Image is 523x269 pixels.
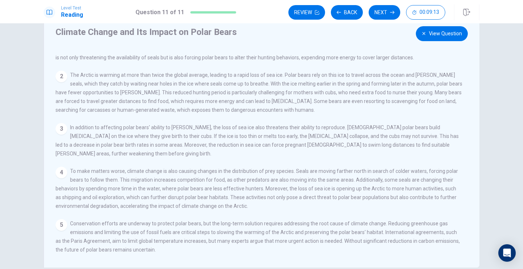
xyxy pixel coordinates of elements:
div: 5 [56,219,67,231]
div: 4 [56,167,67,178]
div: 3 [56,123,67,135]
span: Conservation efforts are underway to protect polar bears, but the long-term solution requires add... [56,221,460,253]
button: View Question [416,26,468,41]
h1: Reading [61,11,83,19]
h1: Question 11 of 11 [135,8,184,17]
button: 00:09:13 [406,5,445,20]
button: Back [331,5,363,20]
div: Open Intercom Messenger [498,244,516,262]
span: In addition to affecting polar bears' ability to [PERSON_NAME], the loss of sea ice also threaten... [56,124,459,157]
h4: Climate Change and Its Impact on Polar Bears [56,26,460,38]
span: Level Test [61,5,83,11]
button: Next [369,5,400,20]
span: 00:09:13 [419,9,439,15]
button: Review [288,5,325,20]
div: 2 [56,71,67,82]
span: To make matters worse, climate change is also causing changes in the distribution of prey species... [56,168,458,209]
span: The Arctic is warming at more than twice the global average, leading to a rapid loss of sea ice. ... [56,72,462,113]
